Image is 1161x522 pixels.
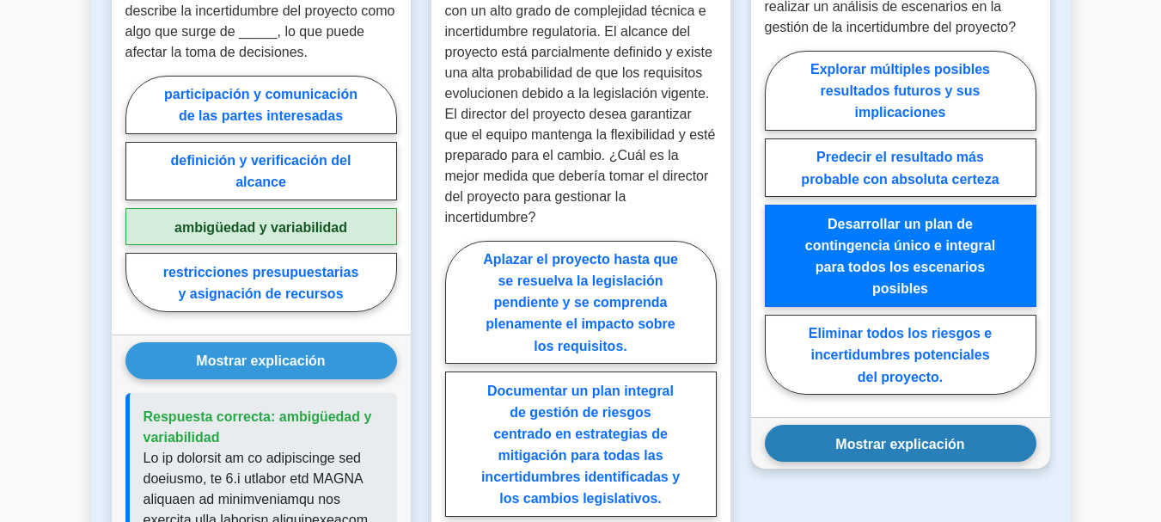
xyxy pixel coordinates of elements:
[801,150,999,186] font: Predecir el resultado más probable con absoluta certeza
[805,216,995,295] font: Desarrollar un plan de contingencia único e integral para todos los escenarios posibles
[171,153,351,189] font: definición y verificación del alcance
[125,342,397,379] button: Mostrar explicación
[196,353,325,368] font: Mostrar explicación
[765,425,1036,462] button: Mostrar explicación
[483,252,678,353] font: Aplazar el proyecto hasta que se resuelva la legislación pendiente y se comprenda plenamente el i...
[164,87,357,123] font: participación y comunicación de las partes interesadas
[163,264,359,300] font: restricciones presupuestarias y asignación de recursos
[144,409,372,445] font: Respuesta correcta: ambigüedad y variabilidad
[481,383,680,506] font: Documentar un plan integral de gestión de riesgos centrado en estrategias de mitigación para toda...
[174,219,347,234] font: ambigüedad y variabilidad
[810,62,990,120] font: Explorar múltiples posibles resultados futuros y sus implicaciones
[835,436,964,451] font: Mostrar explicación
[809,326,992,384] font: Eliminar todos los riesgos e incertidumbres potenciales del proyecto.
